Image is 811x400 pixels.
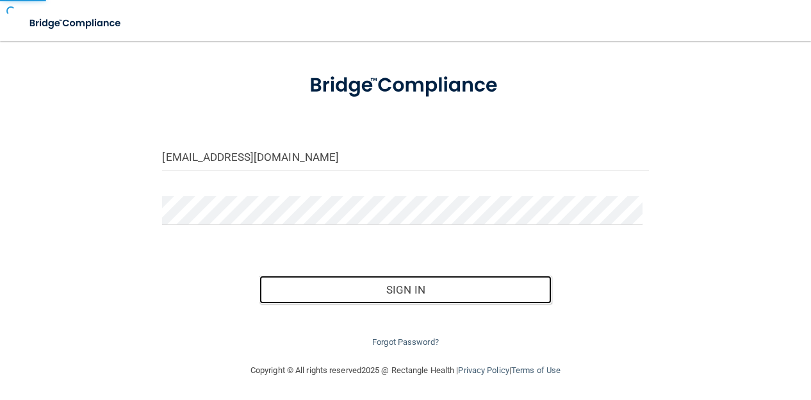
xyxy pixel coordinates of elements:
iframe: Drift Widget Chat Controller [747,312,796,360]
a: Privacy Policy [458,365,509,375]
img: bridge_compliance_login_screen.278c3ca4.svg [289,60,523,112]
input: Email [162,142,648,171]
div: Copyright © All rights reserved 2025 @ Rectangle Health | | [172,350,639,391]
a: Terms of Use [511,365,561,375]
a: Forgot Password? [372,337,439,347]
img: bridge_compliance_login_screen.278c3ca4.svg [19,10,133,37]
button: Sign In [259,276,551,304]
